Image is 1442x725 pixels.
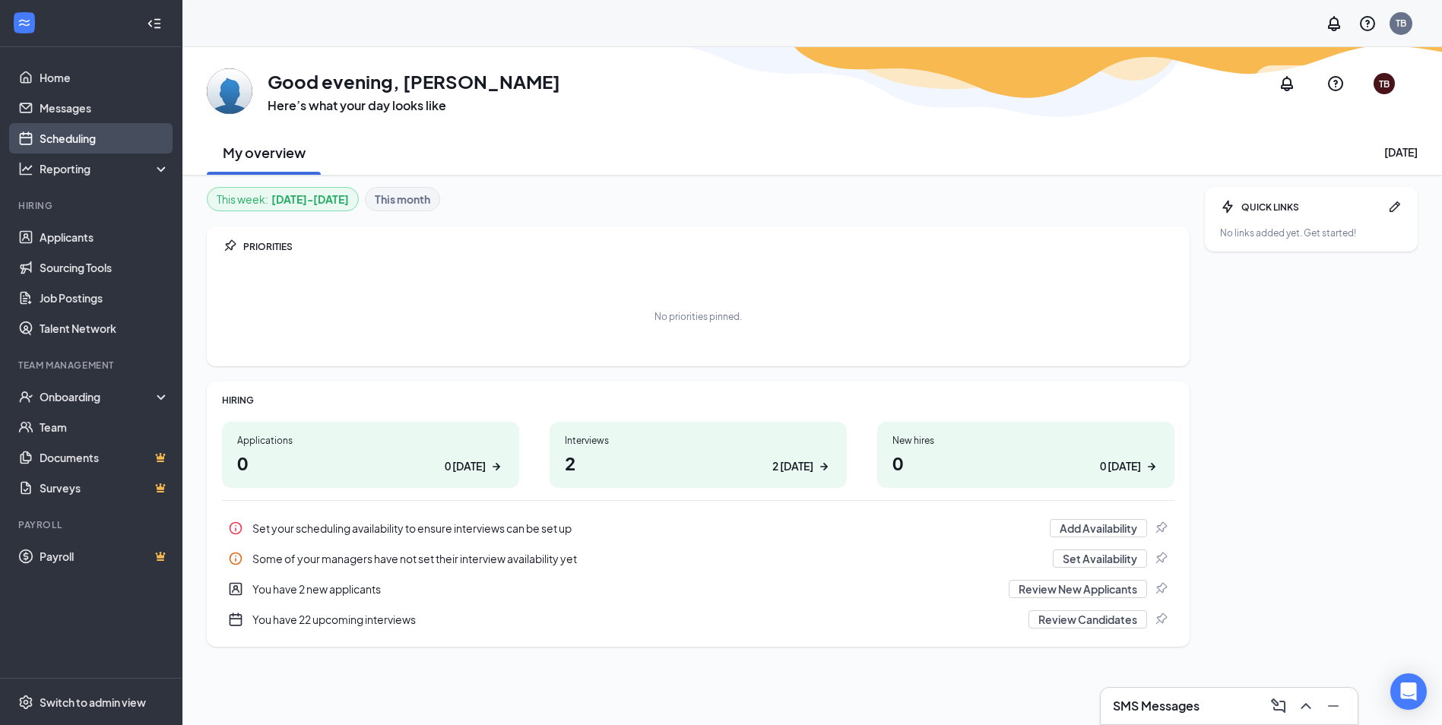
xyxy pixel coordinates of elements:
button: Add Availability [1050,519,1147,537]
a: Messages [40,93,170,123]
svg: WorkstreamLogo [17,15,32,30]
svg: QuestionInfo [1358,14,1377,33]
svg: Pen [1387,199,1402,214]
svg: Bolt [1220,199,1235,214]
h1: 0 [892,450,1159,476]
a: DocumentsCrown [40,442,170,473]
div: Set your scheduling availability to ensure interviews can be set up [222,513,1174,543]
svg: Pin [1153,521,1168,536]
h3: Here’s what your day looks like [268,97,560,114]
svg: CalendarNew [228,612,243,627]
button: ComposeMessage [1266,694,1291,718]
a: PayrollCrown [40,541,170,571]
a: InfoSome of your managers have not set their interview availability yetSet AvailabilityPin [222,543,1174,574]
h1: 2 [565,450,832,476]
div: [DATE] [1384,144,1418,160]
a: UserEntityYou have 2 new applicantsReview New ApplicantsPin [222,574,1174,604]
a: Home [40,62,170,93]
svg: QuestionInfo [1326,74,1345,93]
a: Applications00 [DATE]ArrowRight [222,422,519,488]
div: You have 2 new applicants [222,574,1174,604]
svg: Info [228,521,243,536]
a: Team [40,412,170,442]
h2: My overview [223,143,306,162]
div: Some of your managers have not set their interview availability yet [222,543,1174,574]
a: Interviews22 [DATE]ArrowRight [550,422,847,488]
div: Hiring [18,199,166,212]
button: Review Candidates [1028,610,1147,628]
svg: Info [228,551,243,566]
svg: Pin [1153,551,1168,566]
div: HIRING [222,394,1174,407]
svg: ChevronUp [1297,697,1315,715]
a: Scheduling [40,123,170,154]
div: 0 [DATE] [445,458,486,474]
button: ChevronUp [1294,694,1318,718]
svg: Minimize [1324,697,1342,715]
a: New hires00 [DATE]ArrowRight [877,422,1174,488]
button: Minimize [1321,694,1345,718]
a: CalendarNewYou have 22 upcoming interviewsReview CandidatesPin [222,604,1174,635]
h1: 0 [237,450,504,476]
div: Applications [237,434,504,447]
div: You have 2 new applicants [252,581,1000,597]
svg: Collapse [147,16,162,31]
svg: ArrowRight [816,459,832,474]
div: Payroll [18,518,166,531]
button: Set Availability [1053,549,1147,568]
h1: Good evening, [PERSON_NAME] [268,68,560,94]
svg: Notifications [1278,74,1296,93]
div: Onboarding [40,389,157,404]
div: 2 [DATE] [772,458,813,474]
button: Review New Applicants [1009,580,1147,598]
div: No links added yet. Get started! [1220,226,1402,239]
a: Talent Network [40,313,170,344]
svg: ComposeMessage [1269,697,1288,715]
div: QUICK LINKS [1241,201,1381,214]
a: Job Postings [40,283,170,313]
div: Team Management [18,359,166,372]
svg: Notifications [1325,14,1343,33]
div: You have 22 upcoming interviews [252,612,1019,627]
svg: Settings [18,695,33,710]
div: PRIORITIES [243,240,1174,253]
div: TB [1396,17,1406,30]
b: [DATE] - [DATE] [271,191,349,207]
svg: ArrowRight [1144,459,1159,474]
a: InfoSet your scheduling availability to ensure interviews can be set upAdd AvailabilityPin [222,513,1174,543]
a: Applicants [40,222,170,252]
div: New hires [892,434,1159,447]
svg: Pin [1153,612,1168,627]
svg: ArrowRight [489,459,504,474]
div: Open Intercom Messenger [1390,673,1427,710]
div: TB [1379,78,1390,90]
div: 0 [DATE] [1100,458,1141,474]
a: Sourcing Tools [40,252,170,283]
div: Switch to admin view [40,695,146,710]
a: SurveysCrown [40,473,170,503]
div: Interviews [565,434,832,447]
h3: SMS Messages [1113,698,1200,714]
div: Reporting [40,161,170,176]
div: Some of your managers have not set their interview availability yet [252,551,1044,566]
svg: Analysis [18,161,33,176]
div: No priorities pinned. [654,310,742,323]
div: You have 22 upcoming interviews [222,604,1174,635]
svg: Pin [1153,581,1168,597]
svg: Pin [222,239,237,254]
svg: UserCheck [18,389,33,404]
svg: UserEntity [228,581,243,597]
div: This week : [217,191,349,207]
b: This month [375,191,430,207]
div: Set your scheduling availability to ensure interviews can be set up [252,521,1041,536]
img: Theresa Brooks [207,68,252,114]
